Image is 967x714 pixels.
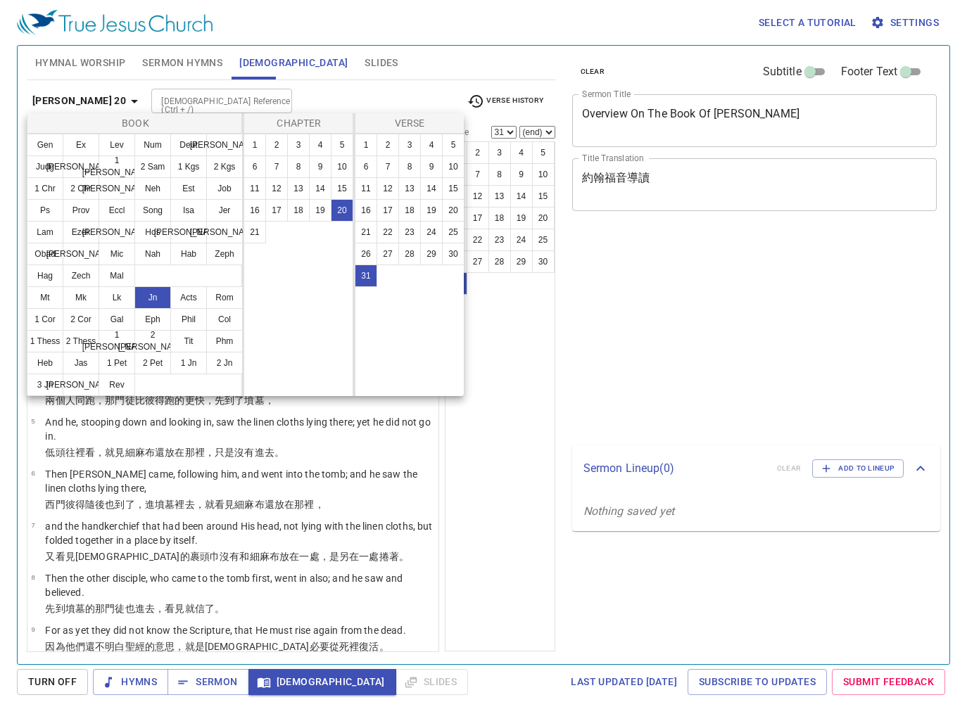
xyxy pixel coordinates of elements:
button: 21 [355,221,377,243]
p: Chapter [247,116,351,130]
button: 11 [244,177,266,200]
button: Jas [63,352,99,374]
button: 2 Sam [134,155,171,178]
button: 9 [420,155,443,178]
button: Est [170,177,207,200]
button: 24 [420,221,443,243]
button: 5 [331,134,353,156]
button: 20 [331,199,353,222]
button: Phm [206,330,243,352]
button: Rev [99,374,135,396]
button: Judg [27,155,63,178]
button: 14 [420,177,443,200]
button: 1 [PERSON_NAME] [99,155,135,178]
button: Num [134,134,171,156]
button: 1 Pet [99,352,135,374]
button: 1 [244,134,266,156]
button: 2 Jn [206,352,243,374]
button: [PERSON_NAME] [206,134,243,156]
button: 15 [331,177,353,200]
button: 21 [244,221,266,243]
button: 3 Jn [27,374,63,396]
button: Mk [63,286,99,309]
button: 19 [420,199,443,222]
button: 9 [309,155,331,178]
button: Gen [27,134,63,156]
button: Zech [63,264,99,287]
button: Ezek [63,221,99,243]
button: 22 [377,221,399,243]
button: Eph [134,308,171,331]
button: 6 [244,155,266,178]
button: 13 [287,177,310,200]
button: 7 [377,155,399,178]
button: Hos [134,221,171,243]
button: [PERSON_NAME] [99,221,135,243]
button: 6 [355,155,377,178]
button: Nah [134,243,171,265]
button: 11 [355,177,377,200]
button: Phil [170,308,207,331]
button: Mic [99,243,135,265]
button: Mt [27,286,63,309]
button: 3 [398,134,421,156]
button: 17 [265,199,288,222]
button: 20 [442,199,464,222]
button: 2 [PERSON_NAME] [134,330,171,352]
button: 31 [355,264,377,287]
button: 25 [442,221,464,243]
button: Ex [63,134,99,156]
button: 1 Kgs [170,155,207,178]
button: 28 [398,243,421,265]
button: Jn [134,286,171,309]
button: Obad [27,243,63,265]
button: Zeph [206,243,243,265]
button: 4 [420,134,443,156]
button: 1 [355,134,377,156]
button: [PERSON_NAME] [99,177,135,200]
button: 3 [287,134,310,156]
button: 16 [355,199,377,222]
button: 14 [309,177,331,200]
button: 1 Chr [27,177,63,200]
button: 5 [442,134,464,156]
button: 2 Chr [63,177,99,200]
button: 13 [398,177,421,200]
button: Eccl [99,199,135,222]
button: 27 [377,243,399,265]
button: Song [134,199,171,222]
button: 8 [398,155,421,178]
p: Book [30,116,241,130]
button: Isa [170,199,207,222]
button: 18 [287,199,310,222]
button: 23 [398,221,421,243]
button: 2 [377,134,399,156]
button: 16 [244,199,266,222]
button: Job [206,177,243,200]
button: 18 [398,199,421,222]
button: Col [206,308,243,331]
button: [PERSON_NAME] [63,243,99,265]
button: 1 Jn [170,352,207,374]
button: Prov [63,199,99,222]
button: Hag [27,264,63,287]
button: Rom [206,286,243,309]
button: [PERSON_NAME] [63,374,99,396]
p: Verse [358,116,461,130]
button: Acts [170,286,207,309]
button: 10 [331,155,353,178]
button: Lev [99,134,135,156]
button: Jer [206,199,243,222]
button: Ps [27,199,63,222]
button: 17 [377,199,399,222]
button: 10 [442,155,464,178]
button: 4 [309,134,331,156]
button: 15 [442,177,464,200]
button: 2 Pet [134,352,171,374]
button: 30 [442,243,464,265]
button: 2 Thess [63,330,99,352]
button: Lk [99,286,135,309]
button: Lam [27,221,63,243]
button: 29 [420,243,443,265]
button: [PERSON_NAME] [206,221,243,243]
